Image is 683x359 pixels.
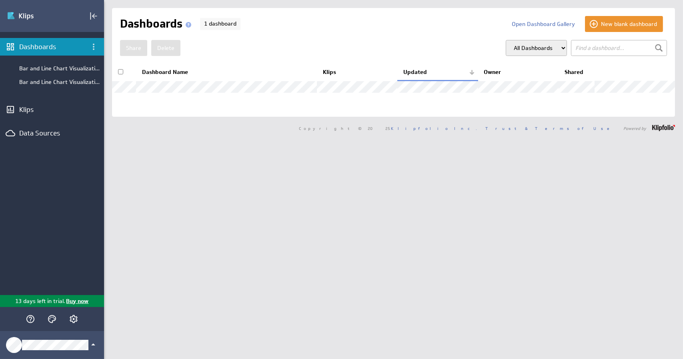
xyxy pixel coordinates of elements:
th: Dashboard Name [136,64,317,81]
a: Klipfolio Inc. [391,126,477,131]
th: Shared [559,64,595,81]
span: Powered by [623,126,646,130]
div: Go to Dashboards [7,10,63,22]
input: Find a dashboard... [571,40,667,56]
div: Data Sources [19,129,85,138]
button: Delete [151,40,180,56]
span: Copyright © 2025 [299,126,477,130]
div: Bar and Line Chart Visualizations [19,65,100,72]
p: 13 days left in trial. [16,297,66,305]
div: Collapse [87,9,100,23]
svg: Account and settings [69,314,78,324]
img: logo-footer.png [652,125,675,131]
div: Themes [45,312,59,326]
svg: Themes [47,314,57,324]
button: New blank dashboard [585,16,663,32]
div: Help [24,312,37,326]
th: Owner [478,64,559,81]
p: Buy now [66,297,89,305]
p: 1 dashboard [200,18,240,30]
h1: Dashboards [120,16,194,32]
img: Klipfolio klips logo [7,10,63,22]
button: Share [120,40,147,56]
div: Account and settings [67,312,80,326]
div: Klips [19,105,85,114]
div: Dashboards [19,42,85,51]
div: Bar and Line Chart Visualizations [19,78,100,86]
th: Updated [397,64,478,81]
th: Klips [317,64,397,81]
button: Open Dashboard Gallery [506,16,581,32]
div: Dashboard menu [87,40,100,54]
a: Trust & Terms of Use [485,126,615,131]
